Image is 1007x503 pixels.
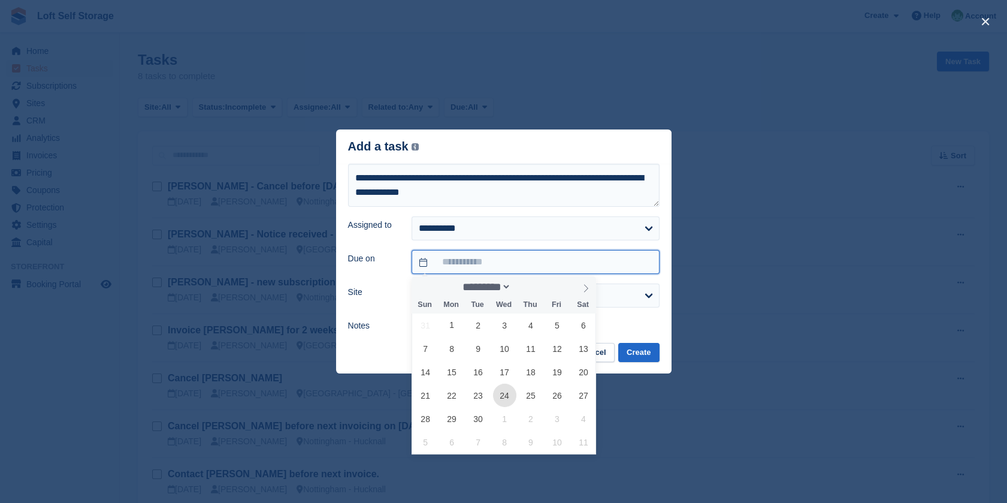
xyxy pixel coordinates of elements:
[467,384,490,407] span: September 23, 2025
[519,337,542,360] span: September 11, 2025
[571,384,595,407] span: September 27, 2025
[414,407,437,430] span: September 28, 2025
[467,314,490,337] span: September 2, 2025
[440,407,464,430] span: September 29, 2025
[571,314,595,337] span: September 6, 2025
[493,337,516,360] span: September 10, 2025
[348,320,398,332] label: Notes
[348,140,419,153] div: Add a task
[414,314,437,337] span: August 31, 2025
[493,407,516,430] span: October 1, 2025
[467,360,490,384] span: September 16, 2025
[976,12,995,31] button: close
[414,360,437,384] span: September 14, 2025
[440,430,464,454] span: October 6, 2025
[571,337,595,360] span: September 13, 2025
[348,219,398,231] label: Assigned to
[545,407,568,430] span: October 3, 2025
[440,384,464,407] span: September 22, 2025
[545,430,568,454] span: October 10, 2025
[438,301,464,309] span: Mon
[467,337,490,360] span: September 9, 2025
[570,301,596,309] span: Sat
[517,301,543,309] span: Thu
[412,143,419,150] img: icon-info-grey-7440780725fd019a000dd9b08b2336e03edf1995a4989e88bcd33f0948082b44.svg
[493,430,516,454] span: October 8, 2025
[543,301,570,309] span: Fri
[440,360,464,384] span: September 15, 2025
[519,430,542,454] span: October 9, 2025
[493,360,516,384] span: September 17, 2025
[545,360,568,384] span: September 19, 2025
[545,337,568,360] span: September 12, 2025
[414,384,437,407] span: September 21, 2025
[464,301,491,309] span: Tue
[493,384,516,407] span: September 24, 2025
[414,337,437,360] span: September 7, 2025
[348,252,398,265] label: Due on
[440,314,464,337] span: September 1, 2025
[519,407,542,430] span: October 2, 2025
[618,343,659,363] button: Create
[571,430,595,454] span: October 11, 2025
[511,281,549,293] input: Year
[571,360,595,384] span: September 20, 2025
[519,360,542,384] span: September 18, 2025
[545,384,568,407] span: September 26, 2025
[491,301,517,309] span: Wed
[545,314,568,337] span: September 5, 2025
[467,407,490,430] span: September 30, 2025
[459,281,512,293] select: Month
[440,337,464,360] span: September 8, 2025
[467,430,490,454] span: October 7, 2025
[412,301,438,309] span: Sun
[348,286,398,299] label: Site
[571,407,595,430] span: October 4, 2025
[519,314,542,337] span: September 4, 2025
[493,314,516,337] span: September 3, 2025
[519,384,542,407] span: September 25, 2025
[414,430,437,454] span: October 5, 2025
